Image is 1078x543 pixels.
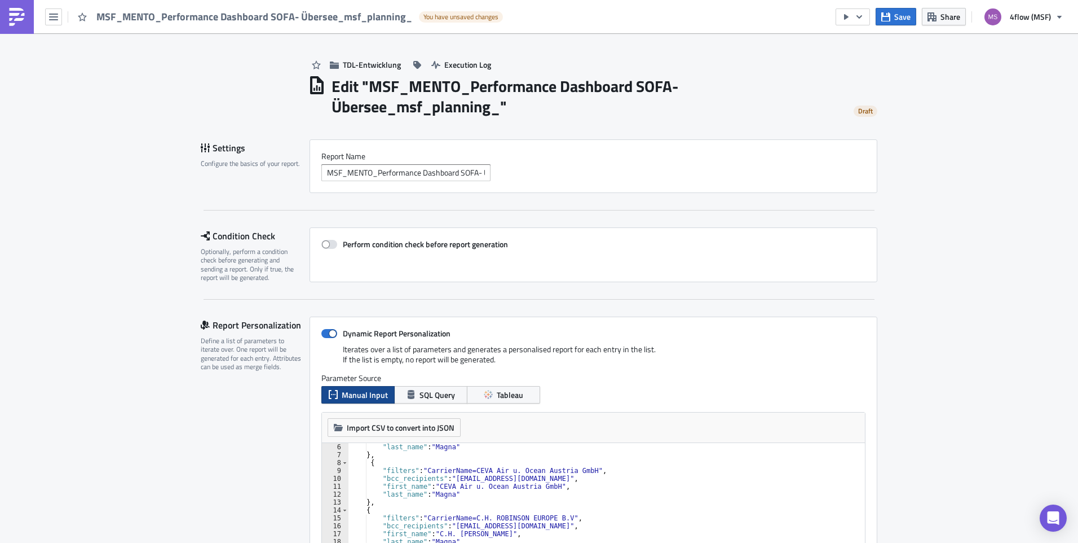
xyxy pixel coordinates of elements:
p: Wann? [241,85,581,94]
span: Tableau [497,389,523,401]
label: Report Nam﻿e [321,151,865,161]
span: You have unsaved changes [423,12,498,21]
p: Liebes , [5,5,538,14]
a: {{ row.first_name }} [28,5,94,14]
div: 9 [322,467,348,475]
div: 10 [322,475,348,483]
div: Optionally, perform a condition check before generating and sending a report. Only if true, the r... [201,247,302,282]
body: Rich Text Area. Press ALT-0 for help. [5,5,538,513]
div: 12 [322,491,348,498]
div: 6 [322,443,348,451]
div: 16 [322,522,348,530]
div: Iterates over a list of parameters and generates a personalised report for each entry in the list... [321,344,865,373]
button: Share [922,8,966,25]
img: Avatar [983,7,1002,27]
label: Parameter Source [321,373,865,383]
strong: Dynamic Report Personalization [343,327,450,339]
strong: Perform condition check before report generation [343,238,508,250]
div: Configure the basics of your report. [201,159,302,168]
div: Open Intercom Messenger [1040,505,1067,532]
button: SQL Query [394,386,467,404]
div: 14 [322,506,348,514]
p: Kontakt - E-Mail [96,85,239,94]
div: Settings [201,139,310,156]
img: PushMetrics [8,8,26,26]
button: Tableau [467,386,540,404]
div: 15 [322,514,348,522]
p: Kontakt - Kategorie [6,85,95,94]
div: 17 [322,530,348,538]
button: Save [876,8,916,25]
span: SQL Query [419,389,455,401]
span: Import CSV to convert into JSON [347,422,454,433]
div: 7 [322,451,348,459]
span: MSF_MENTO_Performance Dashboard SOFA- Übersee_msf_planning_ [96,10,413,23]
span: Draft [858,107,873,116]
strong: Detailinformationen zu den erfassten Planabweichungen [193,42,405,51]
div: Condition Check [201,227,310,244]
div: Report Personalization [201,317,310,334]
p: Bitte berücksichtigen Sie hierzu die unten ausgewiesene Kontaktmatrix: [5,63,538,72]
div: Define a list of parameters to iterate over. One report will be generated for each entry. Attribu... [201,336,302,371]
button: Manual Input [321,386,395,404]
span: 4flow (MSF) [1010,11,1051,23]
p: In den angehängten Excel Tabellen D1-D12 & E3 sind enthalten. [5,42,538,60]
button: Execution Log [426,56,497,73]
p: anbei finden Sie das aktuelle Performance Dashboard für Magna Sonderfahrten-Transportdienstleiste... [5,17,538,26]
span: Save [894,11,911,23]
h1: Edit " MSF_MENTO_Performance Dashboard SOFA- Übersee_msf_planning_ " [332,76,845,117]
p: sowie Exceptions zur Prüfung. Versendet wird dieses immer dann, wenn Sie in der vergangenen Woche... [5,29,538,38]
button: Import CSV to convert into JSON [328,418,461,437]
div: 13 [322,498,348,506]
span: Manual Input [342,389,388,401]
span: Share [940,11,960,23]
button: TDL-Entwicklung [324,56,407,73]
div: 11 [322,483,348,491]
span: Execution Log [444,59,491,71]
span: TDL-Entwicklung [343,59,401,71]
div: 8 [322,459,348,467]
button: 4flow (MSF) [978,5,1070,29]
